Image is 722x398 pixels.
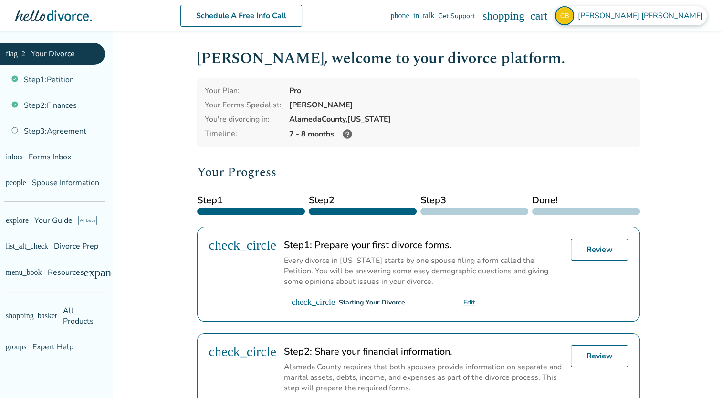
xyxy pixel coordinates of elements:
[6,179,26,187] span: people
[578,10,707,21] span: [PERSON_NAME] [PERSON_NAME]
[284,239,563,251] h2: Prepare your first divorce forms.
[84,267,146,278] span: expand_more
[29,152,71,162] span: Forms Inbox
[197,193,305,208] span: Step 1
[6,267,84,278] span: Resources
[309,193,417,208] span: Step 2
[289,114,632,125] div: Alameda County, [US_STATE]
[289,128,632,140] div: 7 - 8 months
[6,50,25,58] span: flag_2
[482,10,547,21] span: shopping_cart
[390,12,434,20] span: phone_in_talk
[571,345,628,367] a: Review
[180,5,302,27] a: Schedule A Free Info Call
[6,312,57,320] span: shopping_basket
[674,352,722,398] iframe: Chat Widget
[6,343,27,351] span: groups
[438,11,475,21] span: Get Support
[571,239,628,261] a: Review
[420,193,528,208] span: Step 3
[390,11,475,21] a: phone_in_talkGet Support
[205,114,282,125] div: You're divorcing in:
[197,163,640,182] h2: Your Progress
[463,298,475,307] a: Edit
[284,345,312,358] strong: Step 2 :
[289,100,632,110] div: [PERSON_NAME]
[205,128,282,140] div: Timeline:
[284,255,563,287] p: Every divorce in [US_STATE] starts by one spouse filing a form called the Petition. You will be a...
[205,85,282,96] div: Your Plan:
[6,153,23,161] span: inbox
[205,100,282,110] div: Your Forms Specialist:
[284,239,312,251] strong: Step 1 :
[6,242,48,250] span: list_alt_check
[555,6,574,25] img: cbarton@afs4kids.org
[284,345,563,358] h2: Share your financial information.
[292,298,335,306] span: check_circle
[78,216,97,225] span: AI beta
[532,193,640,208] span: Done!
[197,47,640,70] h1: [PERSON_NAME] , welcome to your divorce platform.
[6,269,42,276] span: menu_book
[209,345,276,358] span: check_circle
[289,85,632,96] div: Pro
[339,298,405,307] div: Starting Your Divorce
[209,239,276,252] span: check_circle
[6,217,29,224] span: explore
[284,362,563,393] p: Alameda County requires that both spouses provide information on separate and marital assets, deb...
